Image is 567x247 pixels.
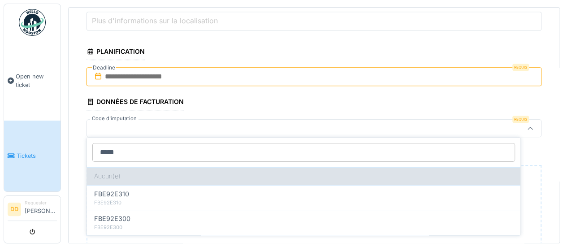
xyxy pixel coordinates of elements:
[92,63,116,73] label: Deadline
[19,9,46,36] img: Badge_color-CXgf-gQk.svg
[90,115,139,122] label: Code d'imputation
[94,189,129,199] span: FBE92E310
[4,121,61,192] a: Tickets
[94,199,513,207] div: FBE92E310
[90,15,220,26] label: Plus d'informations sur la localisation
[87,45,145,60] div: Planification
[16,72,57,89] span: Open new ticket
[94,214,130,224] span: FBE92E300
[87,95,184,110] div: Données de facturation
[8,199,57,221] a: DD Requester[PERSON_NAME]
[94,224,513,231] div: FBE92E300
[4,41,61,121] a: Open new ticket
[512,116,529,123] div: Requis
[87,167,520,185] div: Aucun(e)
[8,203,21,216] li: DD
[25,199,57,219] li: [PERSON_NAME]
[25,199,57,206] div: Requester
[17,152,57,160] span: Tickets
[512,64,529,71] div: Requis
